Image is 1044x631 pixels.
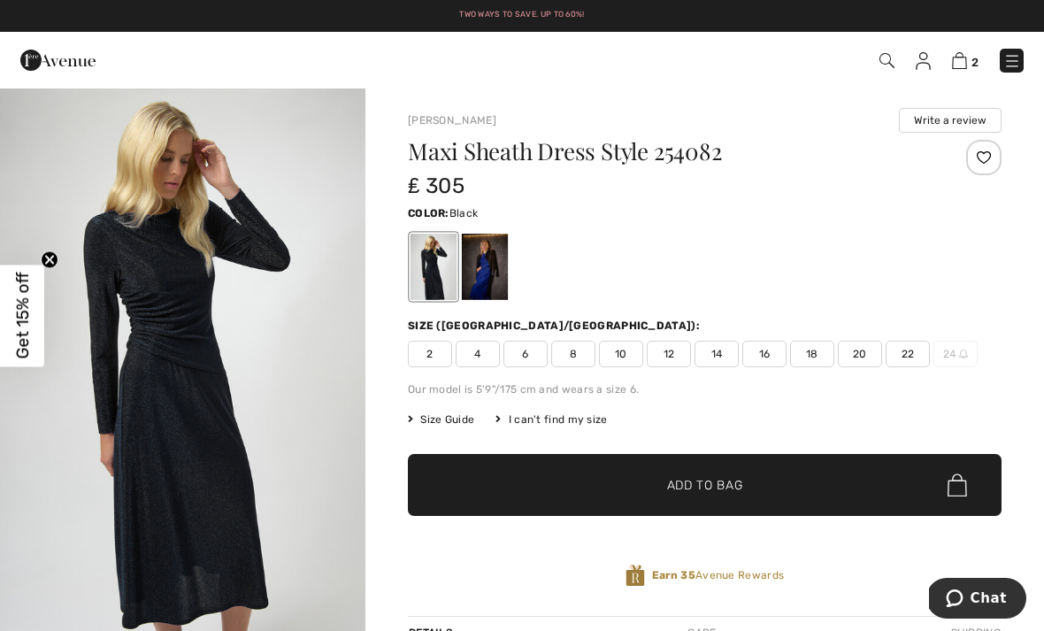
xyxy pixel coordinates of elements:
span: Black [449,207,479,219]
span: Get 15% off [12,273,33,359]
span: 10 [599,341,643,367]
img: Shopping Bag [952,52,967,69]
button: Add to Bag [408,454,1002,516]
h1: Maxi Sheath Dress Style 254082 [408,140,902,163]
div: Size ([GEOGRAPHIC_DATA]/[GEOGRAPHIC_DATA]): [408,318,703,334]
span: Avenue Rewards [652,567,784,583]
img: My Info [916,52,931,70]
span: Add to Bag [667,476,743,495]
img: Search [879,53,894,68]
span: 2 [408,341,452,367]
strong: Earn 35 [652,569,695,581]
span: 14 [695,341,739,367]
a: 2 [952,50,979,71]
iframe: Opens a widget where you can chat to one of our agents [929,578,1026,622]
span: 2 [971,56,979,69]
div: Black [411,234,457,300]
span: 24 [933,341,978,367]
button: Close teaser [41,250,58,268]
span: 16 [742,341,787,367]
button: Write a review [899,108,1002,133]
span: 18 [790,341,834,367]
span: Color: [408,207,449,219]
div: Royal Sapphire 163 [462,234,508,300]
span: ₤ 305 [408,173,464,198]
img: Bag.svg [948,473,967,496]
span: 8 [551,341,595,367]
div: I can't find my size [495,412,607,427]
span: 6 [503,341,548,367]
span: Size Guide [408,412,474,427]
img: Menu [1003,52,1021,70]
span: 12 [647,341,691,367]
div: Our model is 5'9"/175 cm and wears a size 6. [408,381,1002,397]
span: 20 [838,341,882,367]
span: 22 [886,341,930,367]
a: [PERSON_NAME] [408,114,496,127]
img: Avenue Rewards [626,564,645,588]
span: 4 [456,341,500,367]
a: Two ways to save. Up to 60%! [459,10,584,19]
img: ring-m.svg [959,350,968,358]
a: 1ère Avenue [20,50,96,67]
img: 1ère Avenue [20,42,96,78]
